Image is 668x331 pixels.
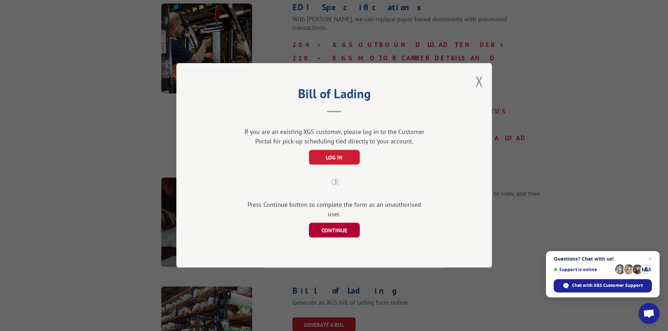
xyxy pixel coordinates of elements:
div: Chat with XGS Customer Support [554,279,652,292]
button: LOG IN [309,150,359,165]
span: Support is online [554,267,613,272]
span: Chat with XGS Customer Support [572,282,643,289]
div: OR [211,176,457,189]
span: Questions? Chat with us! [554,256,652,262]
div: Open chat [639,303,660,324]
button: CONTINUE [309,223,359,238]
h2: Bill of Lading [211,89,457,102]
a: LOG IN [309,155,359,161]
div: Press Continue button to complete the form as an unauthorised user. [241,200,427,219]
div: If you are an existing XGS customer, please log in to the Customer Portal for pick-up scheduling ... [241,127,427,146]
span: Close chat [646,255,654,263]
button: Close modal [475,72,483,90]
